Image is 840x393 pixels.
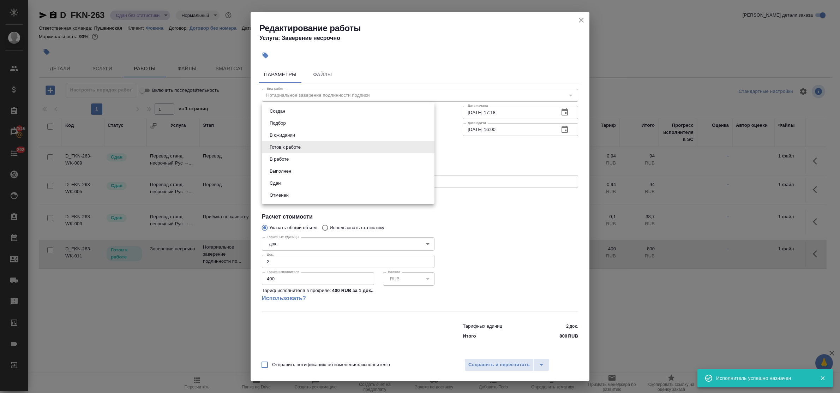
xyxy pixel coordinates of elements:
[268,179,283,187] button: Сдан
[716,375,809,382] div: Исполнитель успешно назначен
[268,107,287,115] button: Создан
[268,167,293,175] button: Выполнен
[268,143,303,151] button: Готов к работе
[268,119,288,127] button: Подбор
[268,155,291,163] button: В работе
[815,375,830,381] button: Закрыть
[268,131,297,139] button: В ожидании
[268,191,291,199] button: Отменен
